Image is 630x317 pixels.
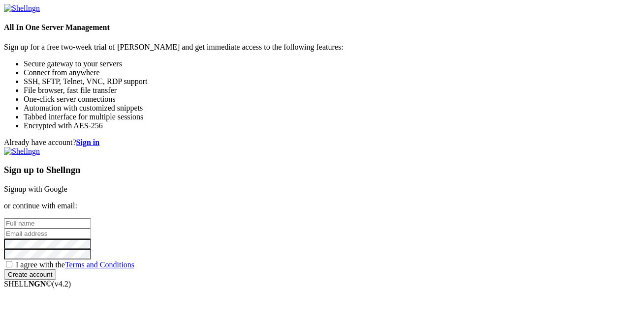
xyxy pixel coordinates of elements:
a: Terms and Conditions [65,260,134,269]
span: I agree with the [16,260,134,269]
li: SSH, SFTP, Telnet, VNC, RDP support [24,77,626,86]
li: Secure gateway to your servers [24,59,626,68]
a: Signup with Google [4,185,67,193]
input: Full name [4,218,91,229]
span: SHELL © [4,280,71,288]
span: 4.2.0 [52,280,71,288]
b: NGN [29,280,46,288]
li: One-click server connections [24,95,626,104]
li: Encrypted with AES-256 [24,121,626,130]
img: Shellngn [4,4,40,13]
p: Sign up for a free two-week trial of [PERSON_NAME] and get immediate access to the following feat... [4,43,626,52]
li: File browser, fast file transfer [24,86,626,95]
h3: Sign up to Shellngn [4,165,626,175]
p: or continue with email: [4,202,626,210]
li: Tabbed interface for multiple sessions [24,113,626,121]
img: Shellngn [4,147,40,156]
h4: All In One Server Management [4,23,626,32]
input: I agree with theTerms and Conditions [6,261,12,267]
input: Email address [4,229,91,239]
li: Connect from anywhere [24,68,626,77]
input: Create account [4,269,56,280]
a: Sign in [76,138,100,146]
li: Automation with customized snippets [24,104,626,113]
div: Already have account? [4,138,626,147]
